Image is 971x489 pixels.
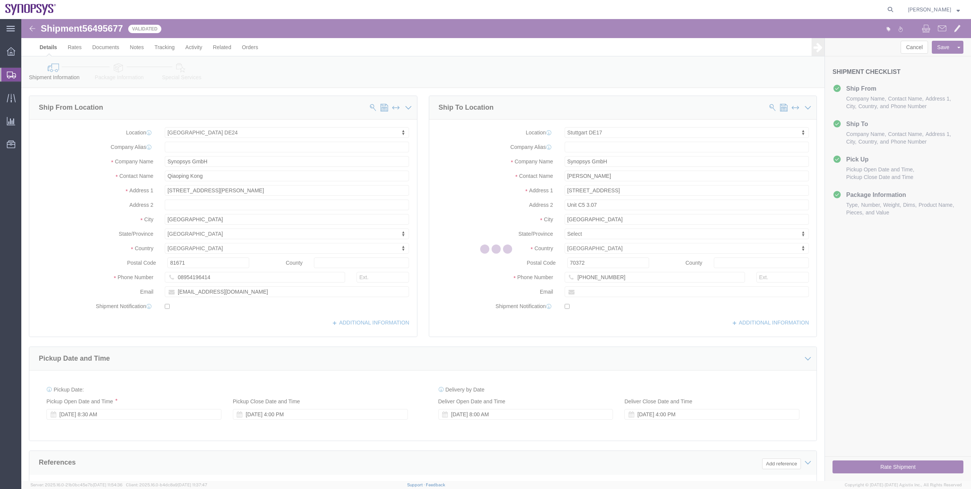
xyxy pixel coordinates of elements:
[908,5,951,14] span: Rachelle Varela
[426,483,445,487] a: Feedback
[178,483,207,487] span: [DATE] 11:37:47
[5,4,56,15] img: logo
[907,5,960,14] button: [PERSON_NAME]
[93,483,123,487] span: [DATE] 11:54:36
[407,483,426,487] a: Support
[845,482,962,488] span: Copyright © [DATE]-[DATE] Agistix Inc., All Rights Reserved
[126,483,207,487] span: Client: 2025.16.0-b4dc8a9
[30,483,123,487] span: Server: 2025.16.0-21b0bc45e7b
